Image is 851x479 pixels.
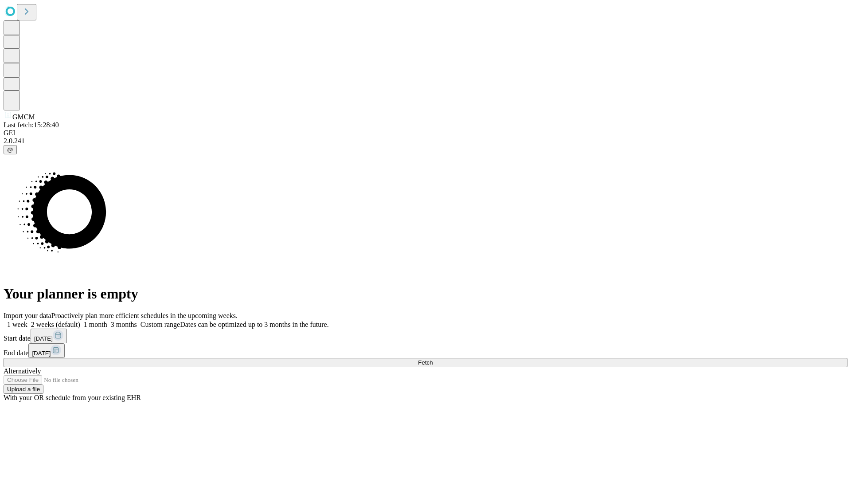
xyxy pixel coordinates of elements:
[4,394,141,401] span: With your OR schedule from your existing EHR
[4,312,51,319] span: Import your data
[4,137,847,145] div: 2.0.241
[180,321,328,328] span: Dates can be optimized up to 3 months in the future.
[4,145,17,154] button: @
[51,312,238,319] span: Proactively plan more efficient schedules in the upcoming weeks.
[4,329,847,343] div: Start date
[7,146,13,153] span: @
[4,358,847,367] button: Fetch
[141,321,180,328] span: Custom range
[4,385,43,394] button: Upload a file
[32,350,51,357] span: [DATE]
[31,329,67,343] button: [DATE]
[28,343,65,358] button: [DATE]
[418,359,433,366] span: Fetch
[31,321,80,328] span: 2 weeks (default)
[7,321,27,328] span: 1 week
[4,129,847,137] div: GEI
[111,321,137,328] span: 3 months
[4,286,847,302] h1: Your planner is empty
[4,367,41,375] span: Alternatively
[4,343,847,358] div: End date
[12,113,35,121] span: GMCM
[84,321,107,328] span: 1 month
[4,121,59,129] span: Last fetch: 15:28:40
[34,335,53,342] span: [DATE]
